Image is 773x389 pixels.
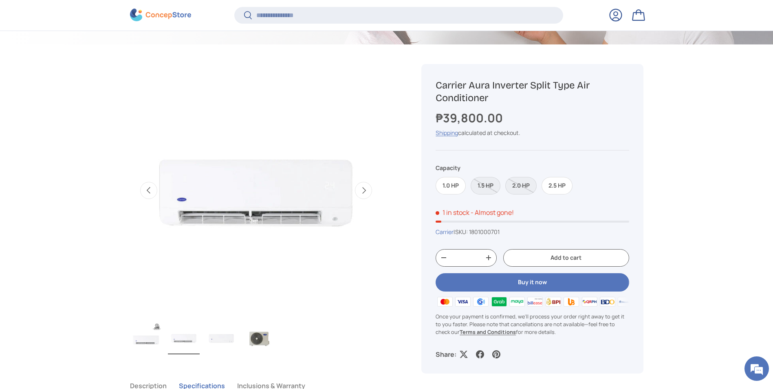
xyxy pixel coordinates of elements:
[436,273,629,292] button: Buy it now
[617,296,634,308] img: metrobank
[436,313,629,336] p: Once your payment is confirmed, we'll process your order right away to get it to you faster. Plea...
[436,110,505,126] strong: ₱39,800.00
[130,9,191,22] img: ConcepStore
[562,296,580,308] img: ubp
[454,296,472,308] img: visa
[42,46,137,56] div: Chat with us now
[436,128,629,137] div: calculated at checkout.
[471,208,514,217] p: - Almost gone!
[469,228,500,236] span: 1801000701
[454,228,500,236] span: |
[436,228,454,236] a: Carrier
[436,296,454,308] img: master
[130,322,162,354] img: Carrier Aura Inverter Split Type Air Conditioner
[503,249,629,267] button: Add to cart
[436,129,458,137] a: Shipping
[4,223,155,251] textarea: Type your message and hit 'Enter'
[460,328,516,336] a: Terms and Conditions
[455,228,468,236] span: SKU:
[580,296,598,308] img: qrph
[47,103,112,185] span: We're online!
[544,296,562,308] img: bpi
[490,296,508,308] img: grabpay
[508,296,526,308] img: maya
[436,79,629,104] h1: Carrier Aura Inverter Split Type Air Conditioner
[130,64,383,357] media-gallery: Gallery Viewer
[436,208,469,217] span: 1 in stock
[205,322,237,354] img: Carrier Aura Inverter Split Type Air Conditioner
[526,296,544,308] img: billease
[471,177,500,194] label: Sold out
[134,4,153,24] div: Minimize live chat window
[243,322,275,354] img: Carrier Aura Inverter Split Type Air Conditioner
[472,296,490,308] img: gcash
[505,177,537,194] label: Sold out
[168,322,200,354] img: Carrier Aura Inverter Split Type Air Conditioner
[436,349,456,359] p: Share:
[599,296,617,308] img: bdo
[436,164,460,172] legend: Capacity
